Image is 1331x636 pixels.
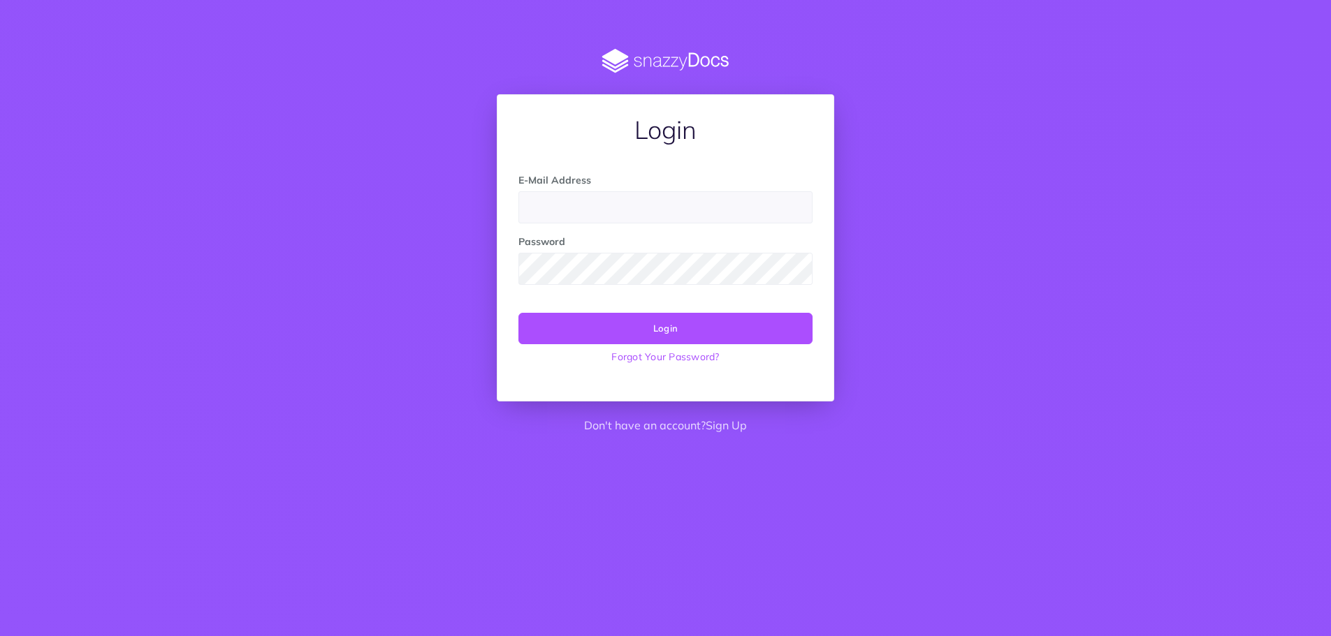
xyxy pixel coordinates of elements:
img: SnazzyDocs Logo [497,49,834,73]
label: E-Mail Address [518,172,591,188]
a: Forgot Your Password? [518,344,813,369]
h1: Login [518,116,813,144]
button: Login [518,313,813,343]
label: Password [518,234,565,249]
p: Don't have an account? [497,417,834,435]
a: Sign Up [706,418,747,432]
